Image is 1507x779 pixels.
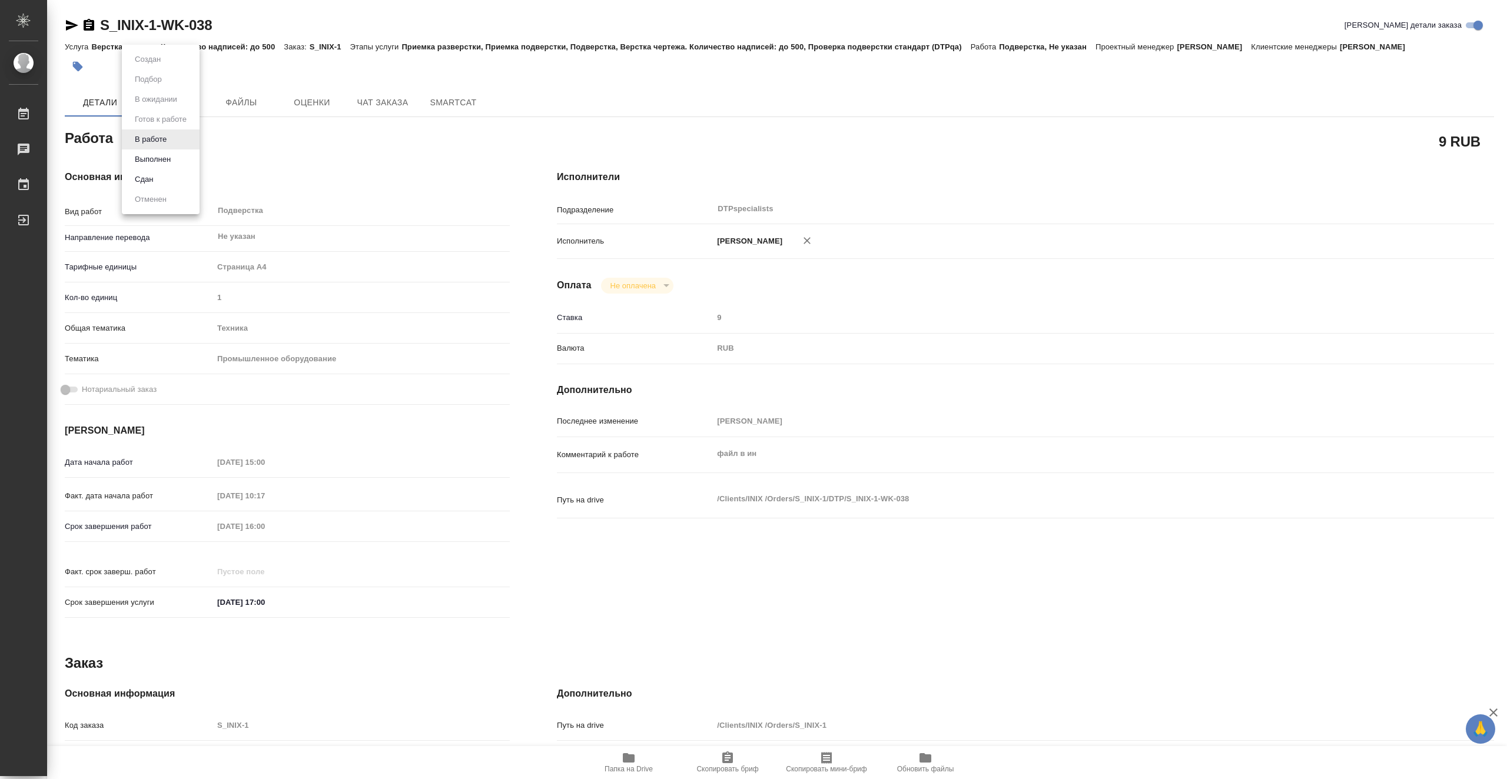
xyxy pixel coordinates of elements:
[131,93,181,106] button: В ожидании
[131,173,157,186] button: Сдан
[131,73,165,86] button: Подбор
[131,153,174,166] button: Выполнен
[131,53,164,66] button: Создан
[131,193,170,206] button: Отменен
[131,133,170,146] button: В работе
[131,113,190,126] button: Готов к работе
